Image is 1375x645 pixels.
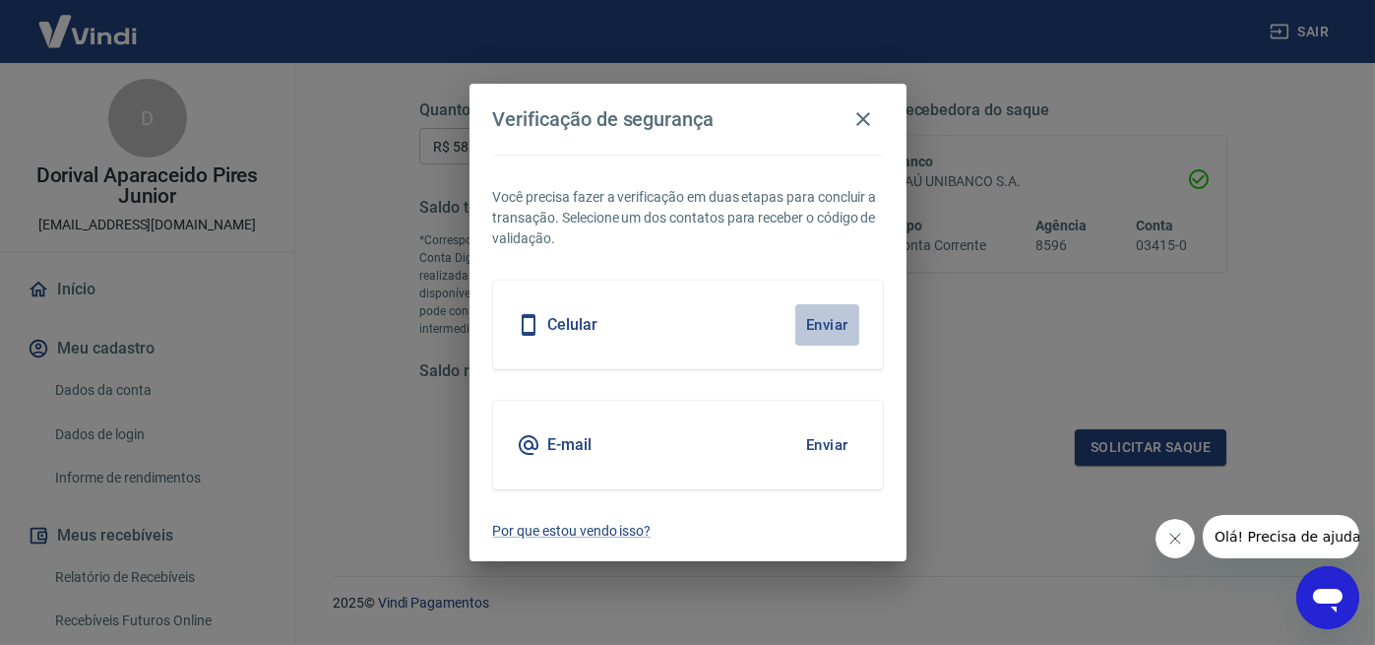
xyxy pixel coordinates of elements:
[1203,515,1359,558] iframe: Mensagem da empresa
[795,304,859,346] button: Enviar
[795,424,859,466] button: Enviar
[548,435,593,455] h5: E-mail
[12,14,165,30] span: Olá! Precisa de ajuda?
[493,521,883,542] a: Por que estou vendo isso?
[493,107,715,131] h4: Verificação de segurança
[548,315,598,335] h5: Celular
[1156,519,1195,558] iframe: Fechar mensagem
[493,187,883,249] p: Você precisa fazer a verificação em duas etapas para concluir a transação. Selecione um dos conta...
[1296,566,1359,629] iframe: Botão para abrir a janela de mensagens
